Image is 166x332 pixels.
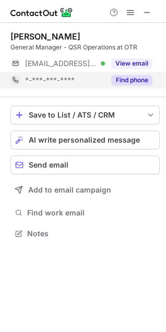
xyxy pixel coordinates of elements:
[10,206,160,220] button: Find work email
[10,43,160,52] div: General Manager - QSR Operations at OTR
[10,131,160,149] button: AI write personalized message
[28,186,111,194] span: Add to email campaign
[29,111,141,119] div: Save to List / ATS / CRM
[111,75,152,85] button: Reveal Button
[10,226,160,241] button: Notes
[29,161,68,169] span: Send email
[27,229,156,238] span: Notes
[25,59,97,68] span: [EMAIL_ADDRESS][DOMAIN_NAME]
[27,208,156,218] span: Find work email
[10,156,160,174] button: Send email
[111,58,152,69] button: Reveal Button
[10,31,80,42] div: [PERSON_NAME]
[10,181,160,199] button: Add to email campaign
[10,106,160,124] button: save-profile-one-click
[29,136,140,144] span: AI write personalized message
[10,6,73,19] img: ContactOut v5.3.10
